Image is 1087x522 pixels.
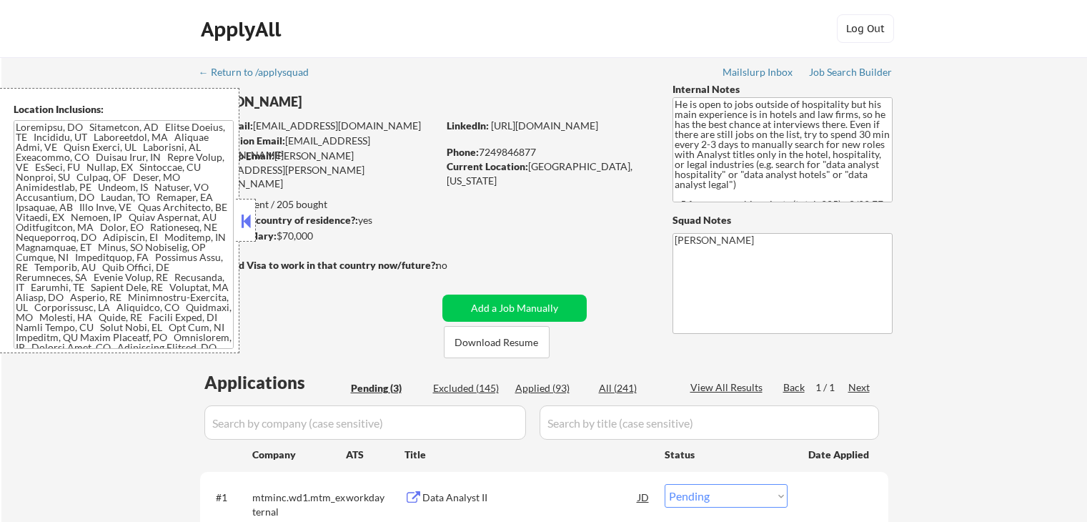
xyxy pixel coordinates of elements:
[201,17,285,41] div: ApplyAll
[14,102,234,117] div: Location Inclusions:
[690,380,767,395] div: View All Results
[442,295,587,322] button: Add a Job Manually
[199,197,437,212] div: 93 sent / 205 bought
[436,258,477,272] div: no
[447,119,489,132] strong: LinkedIn:
[540,405,879,440] input: Search by title (case sensitive)
[723,67,794,81] a: Mailslurp Inbox
[404,448,651,462] div: Title
[672,213,893,227] div: Squad Notes
[808,448,871,462] div: Date Applied
[204,374,346,391] div: Applications
[200,259,438,271] strong: Will need Visa to work in that country now/future?:
[515,381,587,395] div: Applied (93)
[637,484,651,510] div: JD
[201,134,437,162] div: [EMAIL_ADDRESS][DOMAIN_NAME]
[848,380,871,395] div: Next
[199,67,322,77] div: ← Return to /applysquad
[201,119,437,133] div: [EMAIL_ADDRESS][DOMAIN_NAME]
[199,67,322,81] a: ← Return to /applysquad
[252,448,346,462] div: Company
[783,380,806,395] div: Back
[216,491,241,505] div: #1
[837,14,894,43] button: Log Out
[199,213,433,227] div: yes
[447,145,649,159] div: 7249846877
[422,491,638,505] div: Data Analyst II
[672,82,893,97] div: Internal Notes
[351,381,422,395] div: Pending (3)
[433,381,505,395] div: Excluded (145)
[447,146,479,158] strong: Phone:
[199,214,358,226] strong: Can work in country of residence?:
[599,381,670,395] div: All (241)
[200,149,437,191] div: [PERSON_NAME][EMAIL_ADDRESS][PERSON_NAME][DOMAIN_NAME]
[809,67,893,81] a: Job Search Builder
[200,93,494,111] div: [PERSON_NAME]
[809,67,893,77] div: Job Search Builder
[491,119,598,132] a: [URL][DOMAIN_NAME]
[815,380,848,395] div: 1 / 1
[447,160,528,172] strong: Current Location:
[204,405,526,440] input: Search by company (case sensitive)
[447,159,649,187] div: [GEOGRAPHIC_DATA], [US_STATE]
[723,67,794,77] div: Mailslurp Inbox
[346,448,404,462] div: ATS
[444,326,550,358] button: Download Resume
[199,229,437,243] div: $70,000
[665,441,788,467] div: Status
[346,491,404,505] div: workday
[252,491,346,518] div: mtminc.wd1.mtm_external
